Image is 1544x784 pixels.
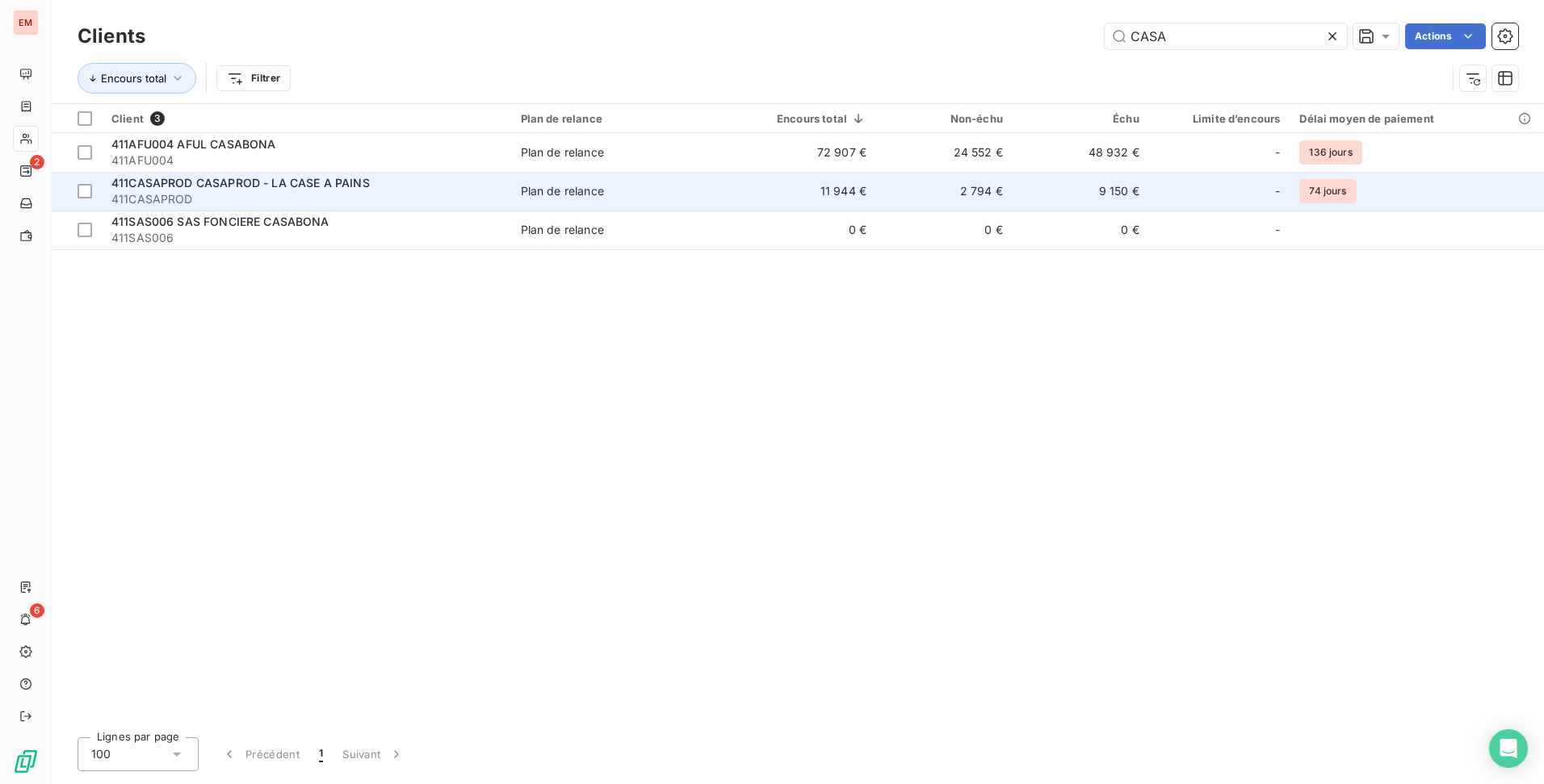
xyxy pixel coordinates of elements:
span: 411CASAPROD [111,191,501,207]
span: 1 [319,746,323,762]
button: Actions [1405,23,1486,49]
span: Client [111,112,144,125]
td: 9 150 € [1013,172,1149,211]
span: 2 [30,155,44,169]
span: 411SAS006 SAS FONCIERE CASABONA [111,215,329,228]
span: 136 jours [1299,140,1361,165]
span: 411AFU004 [111,152,501,169]
td: 24 552 € [876,133,1013,172]
div: EM [13,10,39,35]
span: - [1275,222,1280,238]
span: 411AFU004 AFUL CASABONA [111,137,275,151]
div: Plan de relance [521,144,604,161]
div: Échu [1022,112,1139,125]
img: Logo LeanPay [13,749,39,774]
div: Plan de relance [521,222,604,238]
span: 6 [30,603,44,618]
span: 74 jours [1299,179,1356,203]
button: Encours total [78,63,196,94]
td: 0 € [1013,211,1149,249]
td: 0 € [732,211,876,249]
span: - [1275,144,1280,161]
span: 3 [150,111,165,126]
div: Open Intercom Messenger [1489,729,1528,768]
td: 11 944 € [732,172,876,211]
button: 1 [309,737,333,771]
span: 100 [91,746,111,762]
div: Non-échu [886,112,1003,125]
span: Encours total [101,72,166,85]
td: 0 € [876,211,1013,249]
button: Précédent [212,737,309,771]
input: Rechercher [1105,23,1347,49]
div: Délai moyen de paiement [1299,112,1534,125]
td: 48 932 € [1013,133,1149,172]
button: Filtrer [216,65,291,91]
td: 72 907 € [732,133,876,172]
td: 2 794 € [876,172,1013,211]
div: Encours total [742,112,866,125]
h3: Clients [78,22,145,51]
button: Suivant [333,737,414,771]
span: 411CASAPROD CASAPROD - LA CASE A PAINS [111,176,370,190]
span: - [1275,183,1280,199]
div: Plan de relance [521,183,604,199]
div: Plan de relance [521,112,723,125]
span: 411SAS006 [111,230,501,246]
div: Limite d’encours [1159,112,1281,125]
